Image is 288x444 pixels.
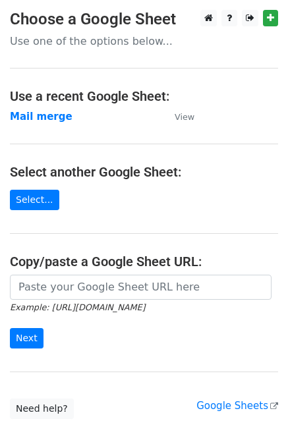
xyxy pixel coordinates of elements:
small: View [175,112,194,122]
a: Select... [10,190,59,210]
a: Mail merge [10,111,72,123]
h3: Choose a Google Sheet [10,10,278,29]
h4: Select another Google Sheet: [10,164,278,180]
a: Need help? [10,399,74,419]
h4: Use a recent Google Sheet: [10,88,278,104]
h4: Copy/paste a Google Sheet URL: [10,254,278,269]
small: Example: [URL][DOMAIN_NAME] [10,302,145,312]
input: Next [10,328,43,348]
input: Paste your Google Sheet URL here [10,275,272,300]
a: Google Sheets [196,400,278,412]
a: View [161,111,194,123]
p: Use one of the options below... [10,34,278,48]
